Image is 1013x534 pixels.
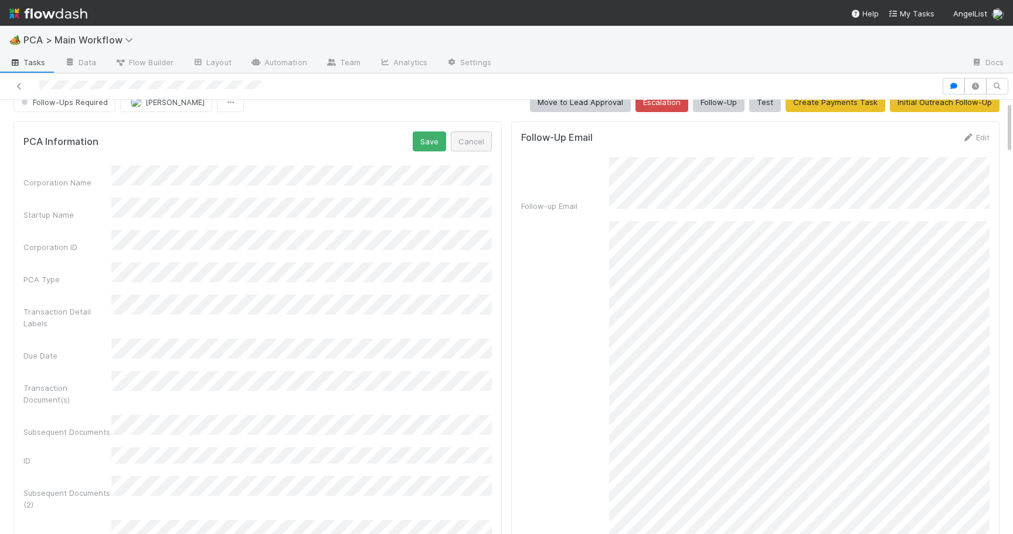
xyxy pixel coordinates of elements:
div: Startup Name [23,209,111,221]
div: Help [851,8,879,19]
button: [PERSON_NAME] [120,92,212,112]
a: Automation [241,54,317,73]
div: PCA Type [23,273,111,285]
span: PCA > Main Workflow [23,34,139,46]
button: Follow-Ups Required [13,92,115,112]
button: Test [749,92,781,112]
h5: PCA Information [23,136,98,148]
span: Follow-Ups Required [19,97,108,107]
img: logo-inverted-e16ddd16eac7371096b0.svg [9,4,87,23]
a: My Tasks [888,8,934,19]
span: My Tasks [888,9,934,18]
a: Flow Builder [106,54,183,73]
div: Transaction Document(s) [23,382,111,405]
div: Corporation Name [23,177,111,188]
span: Tasks [9,56,46,68]
div: Follow-up Email [521,200,609,212]
span: [PERSON_NAME] [145,97,205,107]
span: Flow Builder [115,56,174,68]
a: Edit [962,133,990,142]
button: Initial Outreach Follow-Up [890,92,1000,112]
div: Due Date [23,350,111,361]
a: Settings [437,54,501,73]
div: Subsequent Documents (2) [23,487,111,511]
img: avatar_ba0ef937-97b0-4cb1-a734-c46f876909ef.png [992,8,1004,20]
div: ID [23,455,111,467]
div: Subsequent Documents [23,426,111,438]
button: Create Payments Task [786,92,885,112]
a: Layout [183,54,241,73]
div: Transaction Detail Labels [23,306,111,329]
span: 🏕️ [9,35,21,45]
button: Save [413,131,446,151]
h5: Follow-Up Email [521,132,593,144]
img: avatar_ba0ef937-97b0-4cb1-a734-c46f876909ef.png [130,96,142,108]
div: Corporation ID [23,241,111,253]
button: Cancel [451,131,492,151]
button: Follow-Up [693,92,745,112]
a: Data [55,54,106,73]
span: AngelList [953,9,987,18]
a: Team [317,54,370,73]
button: Move to Lead Approval [530,92,631,112]
a: Docs [962,54,1013,73]
a: Analytics [370,54,437,73]
button: Escalation [635,92,688,112]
